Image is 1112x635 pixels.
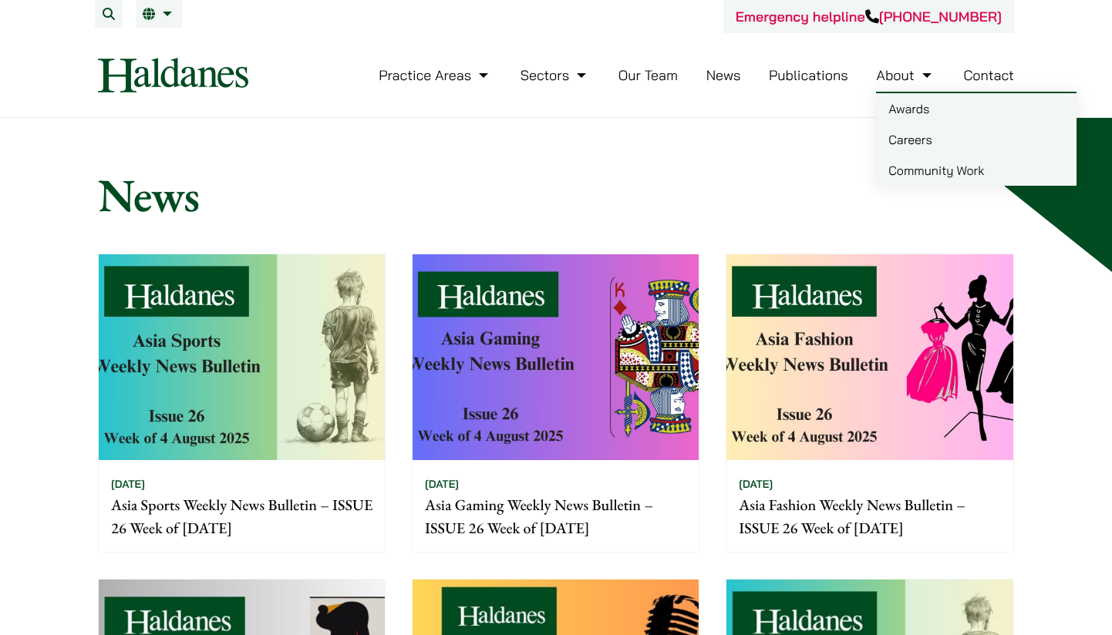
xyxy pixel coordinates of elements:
[618,66,678,84] a: Our Team
[739,477,773,491] time: [DATE]
[769,66,848,84] a: Publications
[521,66,590,84] a: Sectors
[963,66,1014,84] a: Contact
[876,155,1077,186] a: Community Work
[98,58,248,92] img: Logo of Haldanes
[876,93,1077,124] a: Awards
[425,477,459,491] time: [DATE]
[98,167,1014,223] h1: News
[412,254,699,553] a: [DATE] Asia Gaming Weekly News Bulletin – ISSUE 26 Week of [DATE]
[111,493,372,539] p: Asia Sports Weekly News Bulletin – ISSUE 26 Week of [DATE]
[143,8,176,20] a: EN
[739,493,1000,539] p: Asia Fashion Weekly News Bulletin – ISSUE 26 Week of [DATE]
[736,8,1002,25] a: Emergency helpline[PHONE_NUMBER]
[425,493,686,539] p: Asia Gaming Weekly News Bulletin – ISSUE 26 Week of [DATE]
[876,66,935,84] a: About
[706,66,741,84] a: News
[726,254,1013,553] a: [DATE] Asia Fashion Weekly News Bulletin – ISSUE 26 Week of [DATE]
[876,124,1077,155] a: Careers
[98,254,386,553] a: [DATE] Asia Sports Weekly News Bulletin – ISSUE 26 Week of [DATE]
[379,66,492,84] a: Practice Areas
[111,477,145,491] time: [DATE]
